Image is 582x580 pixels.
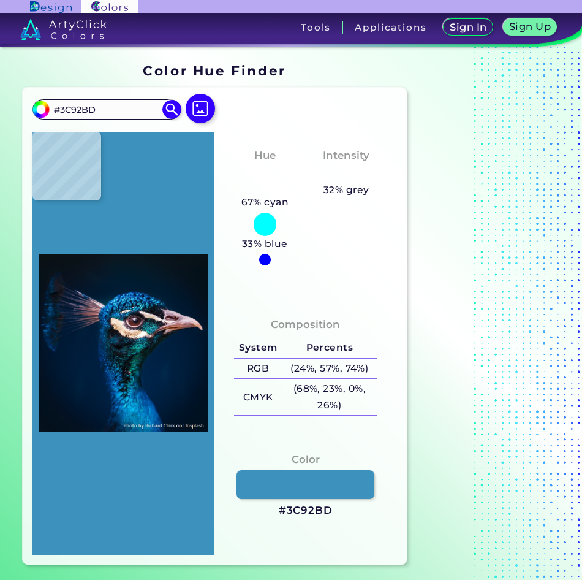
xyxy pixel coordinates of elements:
h1: Color Hue Finder [143,61,285,80]
h5: Percents [282,338,377,358]
img: logo_artyclick_colors_white.svg [20,18,107,40]
h4: Composition [271,316,340,334]
h3: Medium [317,166,375,180]
img: ArtyClick Design logo [30,1,71,13]
h4: Color [292,451,320,468]
h3: #3C92BD [279,503,333,518]
a: Sign In [445,20,491,36]
h5: RGB [234,359,282,379]
h3: Tools [301,23,331,32]
h4: Intensity [323,147,369,164]
h5: 67% cyan [236,194,293,210]
img: icon picture [186,94,215,123]
a: Sign Up [505,20,554,36]
h5: (68%, 23%, 0%, 26%) [282,379,377,415]
h3: Applications [355,23,426,32]
h5: 33% blue [237,236,292,252]
h5: CMYK [234,387,282,407]
img: icon search [162,100,181,118]
h3: Bluish Cyan [231,166,298,194]
h4: Hue [254,147,276,164]
img: img_pavlin.jpg [39,138,209,549]
h5: 32% grey [323,182,369,198]
h5: Sign Up [510,22,549,31]
h5: System [234,338,282,358]
h5: Sign In [452,23,486,32]
input: type color.. [50,101,164,118]
h5: (24%, 57%, 74%) [282,359,377,379]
